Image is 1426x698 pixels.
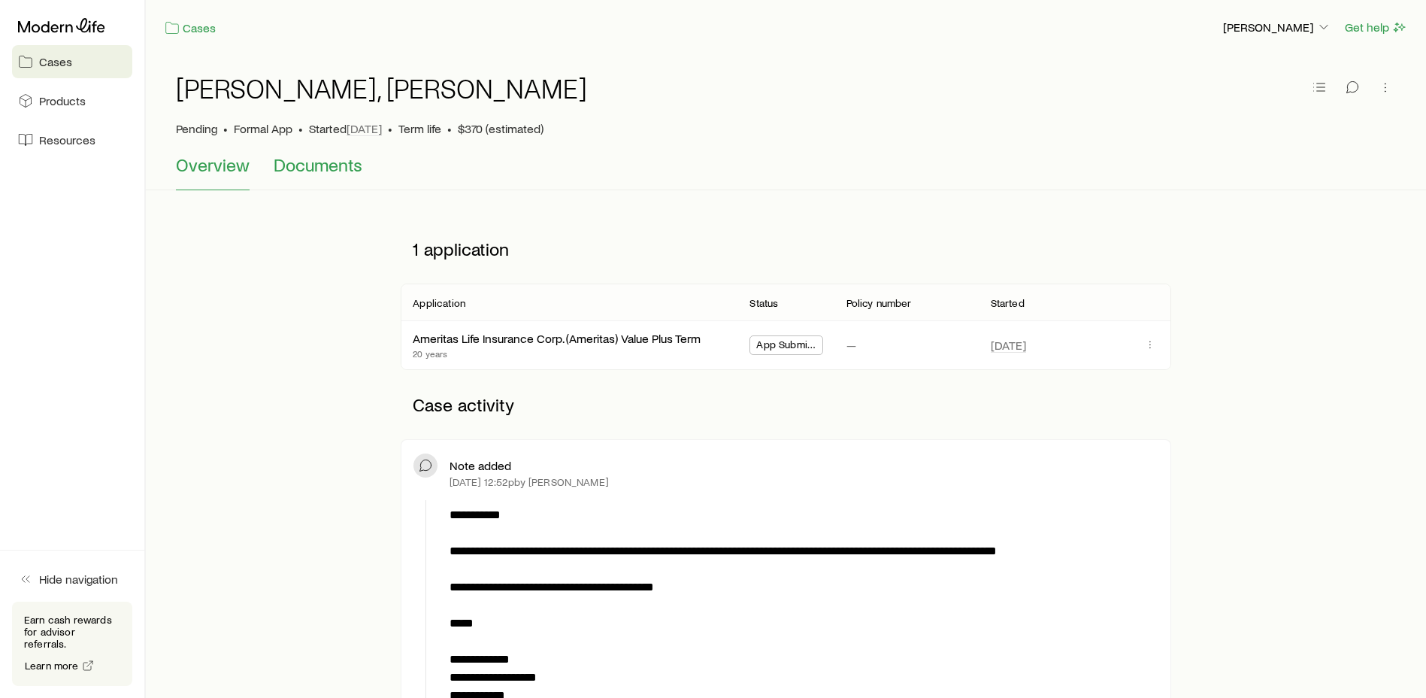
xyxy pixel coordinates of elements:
[24,614,120,650] p: Earn cash rewards for advisor referrals.
[398,121,441,136] span: Term life
[450,458,511,473] p: Note added
[12,45,132,78] a: Cases
[176,154,1396,190] div: Case details tabs
[388,121,392,136] span: •
[39,572,118,587] span: Hide navigation
[164,20,216,37] a: Cases
[450,476,609,488] p: [DATE] 12:52p by [PERSON_NAME]
[991,338,1026,353] span: [DATE]
[39,93,86,108] span: Products
[413,331,701,345] a: Ameritas Life Insurance Corp. (Ameritas) Value Plus Term
[176,121,217,136] p: Pending
[39,132,95,147] span: Resources
[991,297,1025,309] p: Started
[12,84,132,117] a: Products
[413,331,701,347] div: Ameritas Life Insurance Corp. (Ameritas) Value Plus Term
[309,121,382,136] p: Started
[458,121,543,136] span: $370 (estimated)
[25,660,79,671] span: Learn more
[401,226,1170,272] p: 1 application
[749,297,778,309] p: Status
[846,297,912,309] p: Policy number
[176,154,250,175] span: Overview
[12,602,132,686] div: Earn cash rewards for advisor referrals.Learn more
[298,121,303,136] span: •
[12,123,132,156] a: Resources
[447,121,452,136] span: •
[39,54,72,69] span: Cases
[1344,19,1408,36] button: Get help
[413,347,701,360] p: 20 years
[401,382,1170,427] p: Case activity
[274,154,362,175] span: Documents
[846,338,856,353] p: —
[1222,19,1332,37] button: [PERSON_NAME]
[12,563,132,596] button: Hide navigation
[234,121,292,136] span: Formal App
[347,121,382,136] span: [DATE]
[223,121,228,136] span: •
[413,297,465,309] p: Application
[1223,20,1331,35] p: [PERSON_NAME]
[756,338,816,354] span: App Submitted
[176,73,587,103] h1: [PERSON_NAME], [PERSON_NAME]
